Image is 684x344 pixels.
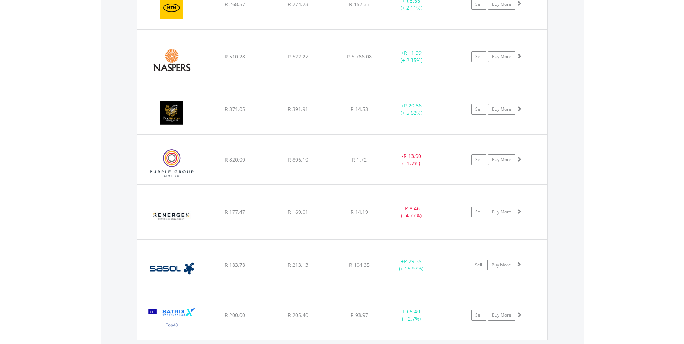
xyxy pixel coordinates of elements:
[350,208,368,215] span: R 14.19
[349,1,370,8] span: R 157.33
[384,153,439,167] div: - (- 1.7%)
[141,299,203,338] img: EQU.ZA.STX40.png
[141,249,203,288] img: EQU.ZA.SOL.png
[225,208,245,215] span: R 177.47
[288,156,308,163] span: R 806.10
[488,104,515,115] a: Buy More
[141,93,203,132] img: EQU.ZA.PAN.png
[141,144,203,182] img: EQU.ZA.PPE.png
[384,49,439,64] div: + (+ 2.35%)
[488,310,515,321] a: Buy More
[288,1,308,8] span: R 274.23
[384,258,438,272] div: + (+ 15.97%)
[471,104,486,115] a: Sell
[405,308,420,315] span: R 5.40
[471,260,486,270] a: Sell
[141,194,203,237] img: EQU.ZA.REN.png
[350,106,368,113] span: R 14.53
[471,207,486,217] a: Sell
[487,260,515,270] a: Buy More
[488,51,515,62] a: Buy More
[352,156,367,163] span: R 1.72
[225,156,245,163] span: R 820.00
[225,106,245,113] span: R 371.05
[288,312,308,318] span: R 205.40
[405,205,420,212] span: R 8.46
[225,1,245,8] span: R 268.57
[384,102,439,116] div: + (+ 5.62%)
[350,312,368,318] span: R 93.97
[349,261,370,268] span: R 104.35
[141,39,203,82] img: EQU.ZA.NPN.png
[488,154,515,165] a: Buy More
[404,258,422,265] span: R 29.35
[347,53,372,60] span: R 5 766.08
[471,51,486,62] a: Sell
[288,208,308,215] span: R 169.01
[384,205,439,219] div: - (- 4.77%)
[225,312,245,318] span: R 200.00
[404,49,422,56] span: R 11.99
[225,261,245,268] span: R 183.78
[288,53,308,60] span: R 522.27
[471,154,486,165] a: Sell
[471,310,486,321] a: Sell
[403,153,421,159] span: R 13.90
[384,308,439,322] div: + (+ 2.7%)
[288,106,308,113] span: R 391.91
[404,102,422,109] span: R 20.86
[288,261,308,268] span: R 213.13
[488,207,515,217] a: Buy More
[225,53,245,60] span: R 510.28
